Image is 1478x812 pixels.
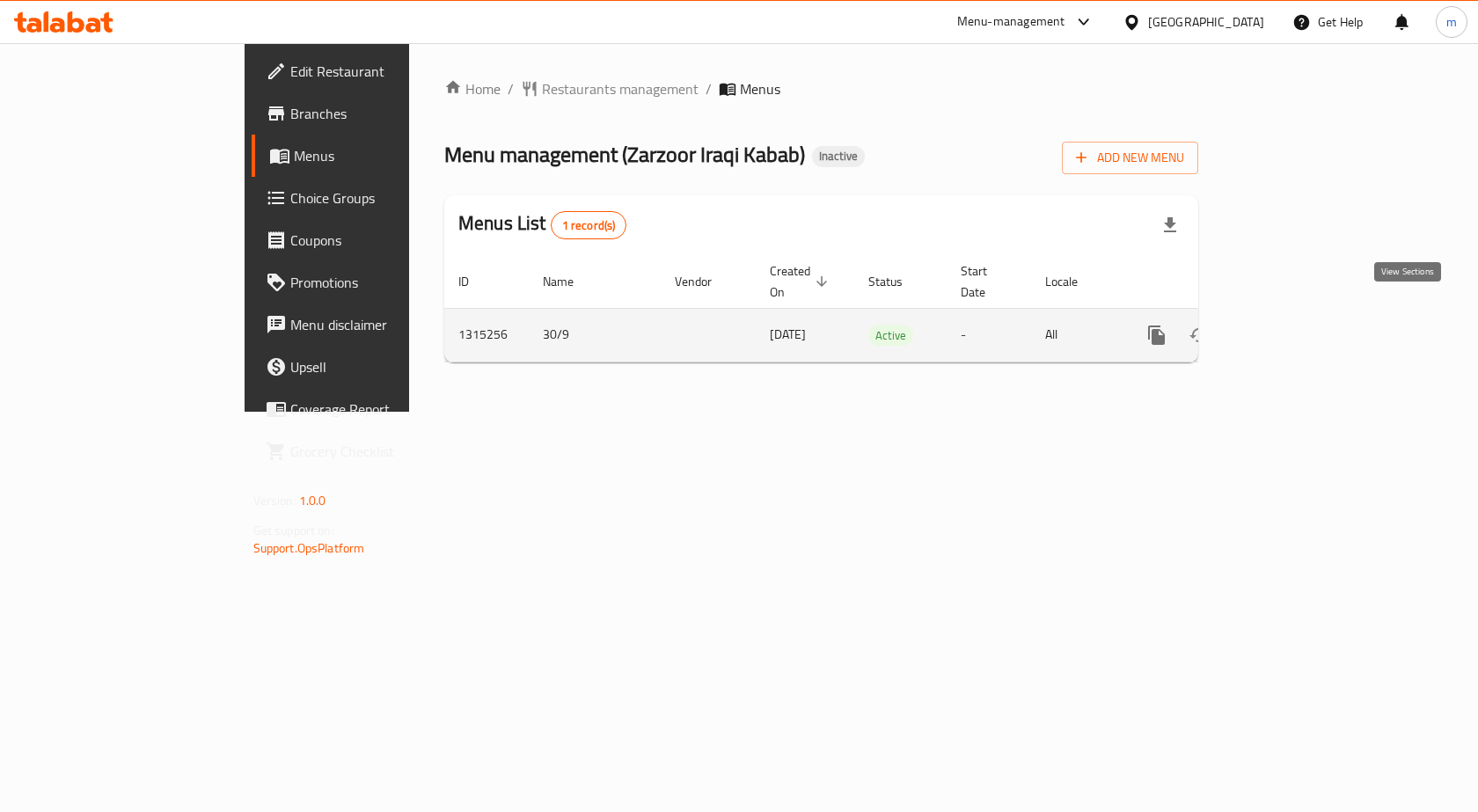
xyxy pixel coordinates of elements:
span: Add New Menu [1076,147,1184,169]
span: Branches [290,103,478,124]
div: Menu-management [957,11,1065,33]
span: m [1446,12,1457,32]
a: Coupons [252,219,492,261]
span: Coupons [290,230,478,251]
li: / [508,78,514,99]
th: Actions [1122,255,1319,309]
span: Restaurants management [542,78,699,99]
span: [DATE] [770,323,806,346]
h2: Menus List [458,210,626,239]
div: [GEOGRAPHIC_DATA] [1148,12,1264,32]
span: Edit Restaurant [290,61,478,82]
span: 1 record(s) [552,217,626,234]
td: - [947,308,1031,362]
span: Get support on: [253,519,334,542]
a: Promotions [252,261,492,304]
span: Inactive [812,149,865,164]
span: Created On [770,260,833,303]
a: Branches [252,92,492,135]
span: Coverage Report [290,399,478,420]
span: Menu management ( Zarzoor Iraqi Kabab ) [444,135,805,174]
a: Choice Groups [252,177,492,219]
span: Name [543,271,596,292]
span: Promotions [290,272,478,293]
nav: breadcrumb [444,78,1198,99]
span: Status [868,271,926,292]
button: more [1136,314,1178,356]
span: 1.0.0 [299,489,326,512]
td: 30/9 [529,308,661,362]
div: Inactive [812,146,865,167]
a: Coverage Report [252,388,492,430]
span: Active [868,326,913,346]
a: Menus [252,135,492,177]
span: Vendor [675,271,735,292]
span: Choice Groups [290,187,478,208]
table: enhanced table [444,255,1319,362]
span: ID [458,271,492,292]
div: Export file [1149,204,1191,246]
a: Menu disclaimer [252,304,492,346]
span: Grocery Checklist [290,441,478,462]
span: Menus [294,145,478,166]
span: Menus [740,78,780,99]
a: Edit Restaurant [252,50,492,92]
a: Upsell [252,346,492,388]
span: Version: [253,489,296,512]
span: Menu disclaimer [290,314,478,335]
button: Add New Menu [1062,142,1198,174]
span: Locale [1045,271,1101,292]
a: Restaurants management [521,78,699,99]
span: Start Date [961,260,1010,303]
a: Grocery Checklist [252,430,492,472]
td: All [1031,308,1122,362]
span: Upsell [290,356,478,377]
div: Active [868,325,913,346]
div: Total records count [551,211,627,239]
a: Support.OpsPlatform [253,537,365,560]
li: / [706,78,712,99]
